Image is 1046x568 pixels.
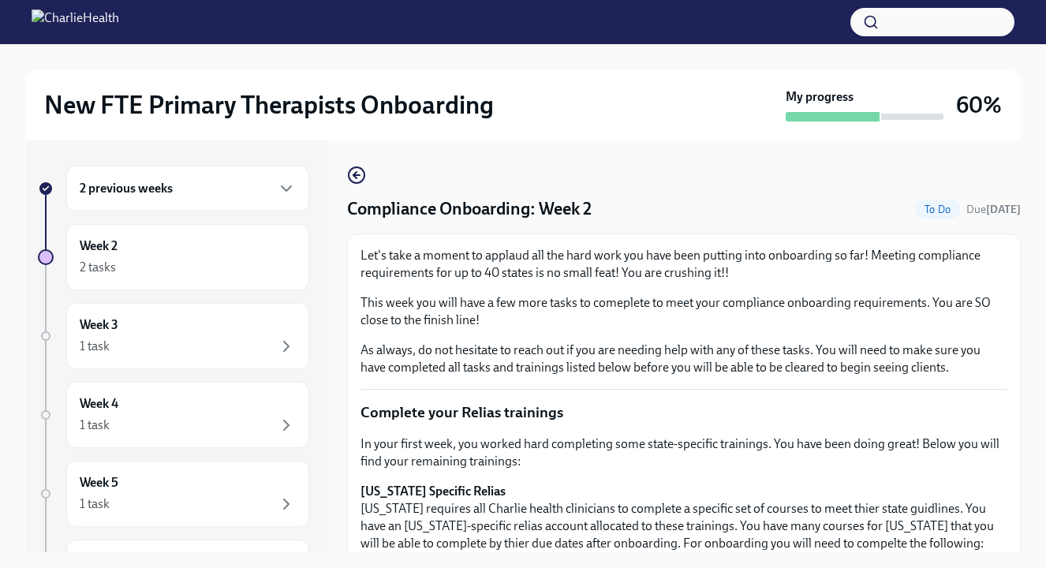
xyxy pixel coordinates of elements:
[66,166,309,211] div: 2 previous weeks
[80,495,110,513] div: 1 task
[80,474,118,491] h6: Week 5
[80,338,110,355] div: 1 task
[80,417,110,434] div: 1 task
[360,294,1007,329] p: This week you will have a few more tasks to comeplete to meet your compliance onboarding requirem...
[32,9,119,35] img: CharlieHealth
[80,237,118,255] h6: Week 2
[38,224,309,290] a: Week 22 tasks
[80,259,116,276] div: 2 tasks
[360,247,1007,282] p: Let's take a moment to applaud all the hard work you have been putting into onboarding so far! Me...
[80,316,118,334] h6: Week 3
[38,382,309,448] a: Week 41 task
[966,202,1021,217] span: August 30th, 2025 10:00
[360,402,1007,423] p: Complete your Relias trainings
[915,204,960,215] span: To Do
[360,435,1007,470] p: In your first week, you worked hard completing some state-specific trainings. You have been doing...
[80,395,118,413] h6: Week 4
[44,89,494,121] h2: New FTE Primary Therapists Onboarding
[347,197,592,221] h4: Compliance Onboarding: Week 2
[966,203,1021,216] span: Due
[360,484,506,499] strong: [US_STATE] Specific Relias
[80,180,173,197] h6: 2 previous weeks
[786,88,854,106] strong: My progress
[986,203,1021,216] strong: [DATE]
[360,342,1007,376] p: As always, do not hesitate to reach out if you are needing help with any of these tasks. You will...
[38,303,309,369] a: Week 31 task
[956,91,1002,119] h3: 60%
[360,483,1007,552] p: [US_STATE] requires all Charlie health clinicians to complete a specific set of courses to meet t...
[38,461,309,527] a: Week 51 task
